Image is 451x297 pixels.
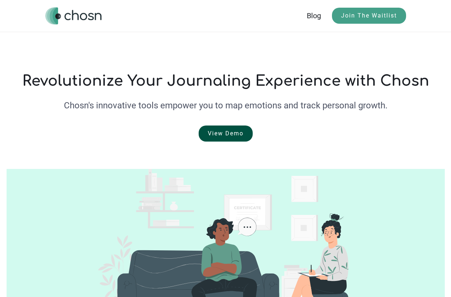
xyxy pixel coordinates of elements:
h1: Revolutionize Your Journaling Experience with Chosn [7,73,445,89]
a: Blog [307,11,332,20]
a: Join The Waitlist [332,8,406,24]
p: Chosn's innovative tools empower you to map emotions and track personal growth. [7,93,445,111]
a: View Demo [199,126,253,142]
a: home [45,7,102,24]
